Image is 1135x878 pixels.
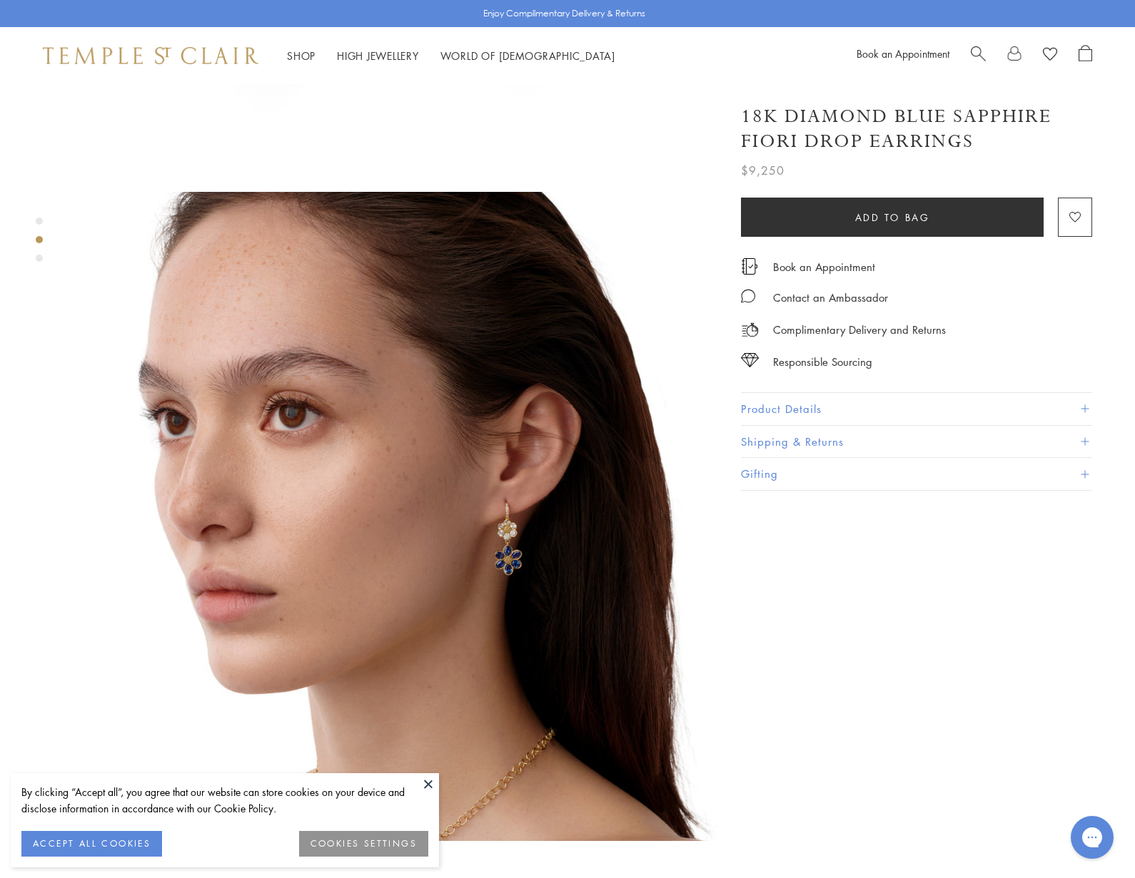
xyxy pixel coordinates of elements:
button: Add to bag [741,198,1044,237]
a: Search [971,45,986,66]
div: Product gallery navigation [36,214,43,273]
button: Shipping & Returns [741,426,1092,458]
img: MessageIcon-01_2.svg [741,289,755,303]
a: ShopShop [287,49,316,63]
a: Book an Appointment [773,259,875,275]
h1: 18K Diamond Blue Sapphire Fiori Drop Earrings [741,104,1092,154]
iframe: Gorgias live chat messenger [1064,811,1121,864]
button: COOKIES SETTINGS [299,831,428,857]
div: Responsible Sourcing [773,353,872,371]
a: View Wishlist [1043,45,1057,66]
img: icon_sourcing.svg [741,353,759,367]
button: Gifting [741,458,1092,490]
a: High JewelleryHigh Jewellery [337,49,419,63]
img: 18K Diamond Blue Sapphire Fiori Drop Earrings [71,192,721,841]
img: icon_appointment.svg [741,258,758,275]
img: Temple St. Clair [43,47,258,64]
p: Complimentary Delivery and Returns [773,321,946,339]
img: icon_delivery.svg [741,321,759,339]
a: World of [DEMOGRAPHIC_DATA]World of [DEMOGRAPHIC_DATA] [440,49,615,63]
nav: Main navigation [287,47,615,65]
a: Book an Appointment [857,46,949,61]
span: Add to bag [855,210,930,225]
p: Enjoy Complimentary Delivery & Returns [483,6,645,21]
div: By clicking “Accept all”, you agree that our website can store cookies on your device and disclos... [21,784,428,817]
div: Contact an Ambassador [773,289,888,307]
a: Open Shopping Bag [1079,45,1092,66]
button: ACCEPT ALL COOKIES [21,831,162,857]
span: $9,250 [741,161,785,180]
button: Product Details [741,393,1092,425]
